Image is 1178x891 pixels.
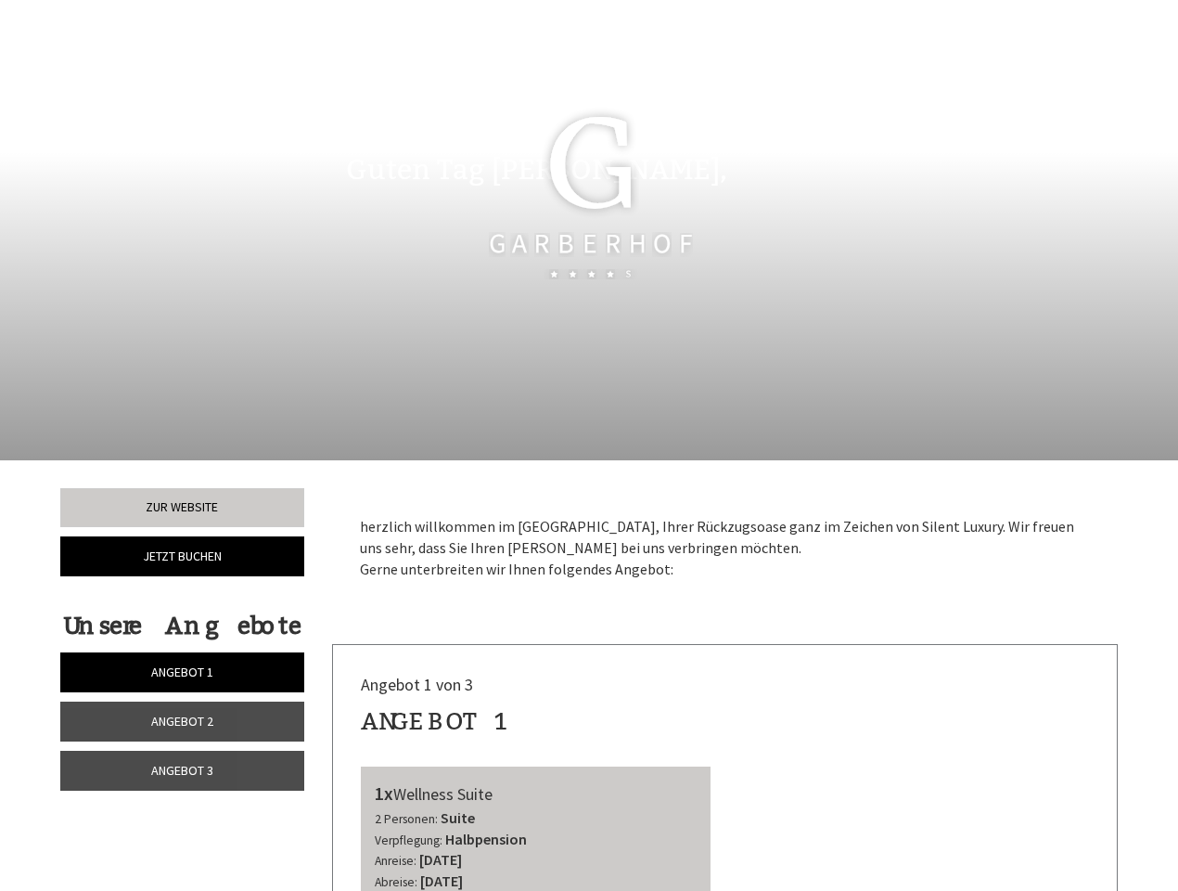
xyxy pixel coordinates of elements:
[441,808,475,827] b: Suite
[60,536,304,576] a: Jetzt buchen
[375,781,698,807] div: Wellness Suite
[375,874,417,890] small: Abreise:
[360,516,1091,580] p: herzlich willkommen im [GEOGRAPHIC_DATA], Ihrer Rückzugsoase ganz im Zeichen von Silent Luxury. W...
[375,811,438,827] small: 2 Personen:
[361,704,510,739] div: Angebot 1
[151,713,213,730] span: Angebot 2
[420,872,463,890] b: [DATE]
[151,664,213,680] span: Angebot 1
[445,830,527,848] b: Halbpension
[151,762,213,779] span: Angebot 3
[419,850,462,869] b: [DATE]
[375,833,442,848] small: Verpflegung:
[60,609,304,643] div: Unsere Angebote
[60,488,304,527] a: Zur Website
[346,155,727,186] h1: Guten Tag [PERSON_NAME],
[375,781,393,805] b: 1x
[375,853,416,869] small: Anreise:
[361,674,473,695] span: Angebot 1 von 3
